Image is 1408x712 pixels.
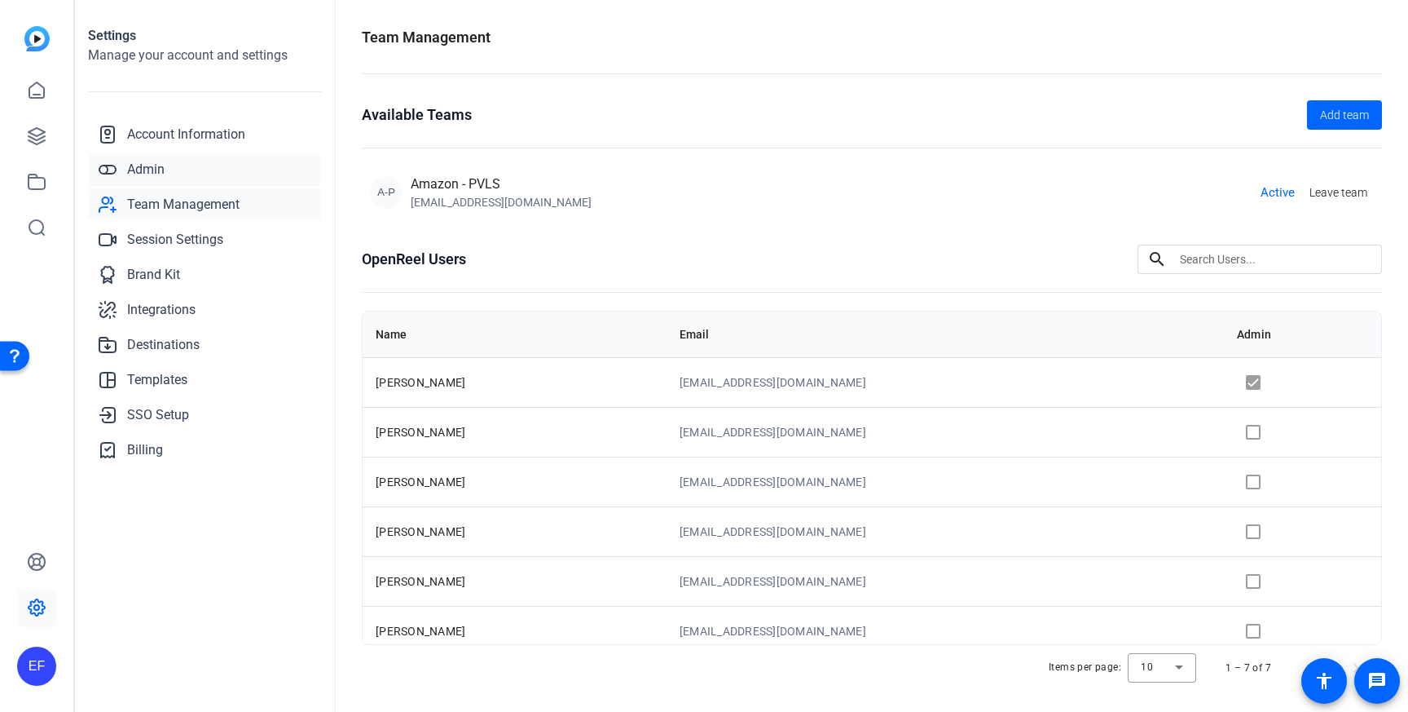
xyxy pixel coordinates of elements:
[88,153,322,186] a: Admin
[88,259,322,291] a: Brand Kit
[127,230,223,250] span: Session Settings
[1224,312,1381,357] th: Admin
[127,405,189,425] span: SSO Setup
[667,457,1224,506] td: [EMAIL_ADDRESS][DOMAIN_NAME]
[1336,648,1375,688] button: Next page
[88,223,322,256] a: Session Settings
[411,194,592,210] div: [EMAIL_ADDRESS][DOMAIN_NAME]
[88,399,322,431] a: SSO Setup
[88,329,322,361] a: Destinations
[127,335,200,355] span: Destinations
[1137,250,1177,269] mat-icon: search
[88,188,322,221] a: Team Management
[17,647,56,686] div: EF
[1303,178,1374,207] button: Leave team
[1367,671,1387,691] mat-icon: message
[127,300,196,320] span: Integrations
[376,575,465,588] span: [PERSON_NAME]
[88,434,322,467] a: Billing
[362,104,472,126] h1: Available Teams
[1297,648,1336,688] button: Previous page
[24,26,50,51] img: blue-gradient.svg
[376,525,465,538] span: [PERSON_NAME]
[1180,250,1369,269] input: Search Users...
[88,46,322,65] h2: Manage your account and settings
[127,125,245,144] span: Account Information
[376,376,465,389] span: [PERSON_NAME]
[667,312,1224,357] th: Email
[1225,660,1271,676] div: 1 – 7 of 7
[667,357,1224,407] td: [EMAIL_ADDRESS][DOMAIN_NAME]
[362,26,491,49] h1: Team Management
[1307,100,1382,130] button: Add team
[127,370,187,390] span: Templates
[667,407,1224,457] td: [EMAIL_ADDRESS][DOMAIN_NAME]
[370,176,403,209] div: A-P
[1049,659,1121,675] div: Items per page:
[1314,671,1334,691] mat-icon: accessibility
[362,248,466,271] h1: OpenReel Users
[127,440,163,460] span: Billing
[376,426,465,439] span: [PERSON_NAME]
[411,175,592,194] div: Amazon - PVLS
[376,625,465,638] span: [PERSON_NAME]
[1320,107,1369,124] span: Add team
[127,195,240,214] span: Team Management
[363,312,667,357] th: Name
[667,556,1224,606] td: [EMAIL_ADDRESS][DOMAIN_NAME]
[88,26,322,46] h1: Settings
[667,606,1224,656] td: [EMAIL_ADDRESS][DOMAIN_NAME]
[127,160,165,179] span: Admin
[127,265,180,285] span: Brand Kit
[88,118,322,151] a: Account Information
[667,506,1224,556] td: [EMAIL_ADDRESS][DOMAIN_NAME]
[1309,184,1367,201] span: Leave team
[1261,184,1295,202] span: Active
[88,364,322,396] a: Templates
[376,475,465,489] span: [PERSON_NAME]
[88,294,322,326] a: Integrations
